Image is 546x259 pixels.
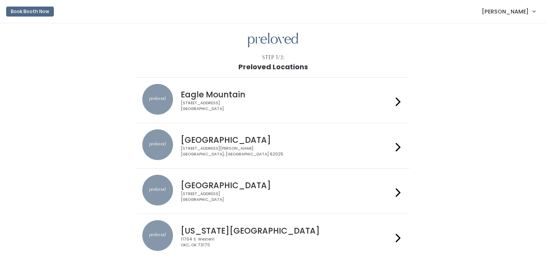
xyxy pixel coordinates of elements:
[142,220,403,253] a: preloved location [US_STATE][GEOGRAPHIC_DATA] 11704 S. WesternOKC, OK 73170
[142,129,173,160] img: preloved location
[262,53,285,62] div: Step 1/3:
[238,63,308,71] h1: Preloved Locations
[181,181,392,190] h4: [GEOGRAPHIC_DATA]
[142,84,403,117] a: preloved location Eagle Mountain [STREET_ADDRESS][GEOGRAPHIC_DATA]
[181,191,392,202] div: [STREET_ADDRESS] [GEOGRAPHIC_DATA]
[474,3,543,20] a: [PERSON_NAME]
[181,100,392,112] div: [STREET_ADDRESS] [GEOGRAPHIC_DATA]
[181,226,392,235] h4: [US_STATE][GEOGRAPHIC_DATA]
[482,7,529,16] span: [PERSON_NAME]
[142,220,173,251] img: preloved location
[142,129,403,162] a: preloved location [GEOGRAPHIC_DATA] [STREET_ADDRESS][PERSON_NAME][GEOGRAPHIC_DATA], [GEOGRAPHIC_D...
[181,90,392,99] h4: Eagle Mountain
[142,175,173,206] img: preloved location
[181,237,392,248] div: 11704 S. Western OKC, OK 73170
[142,84,173,115] img: preloved location
[6,3,54,20] a: Book Booth Now
[248,33,298,48] img: preloved logo
[181,135,392,144] h4: [GEOGRAPHIC_DATA]
[6,7,54,17] button: Book Booth Now
[142,175,403,207] a: preloved location [GEOGRAPHIC_DATA] [STREET_ADDRESS][GEOGRAPHIC_DATA]
[181,146,392,157] div: [STREET_ADDRESS][PERSON_NAME] [GEOGRAPHIC_DATA], [GEOGRAPHIC_DATA] 62025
